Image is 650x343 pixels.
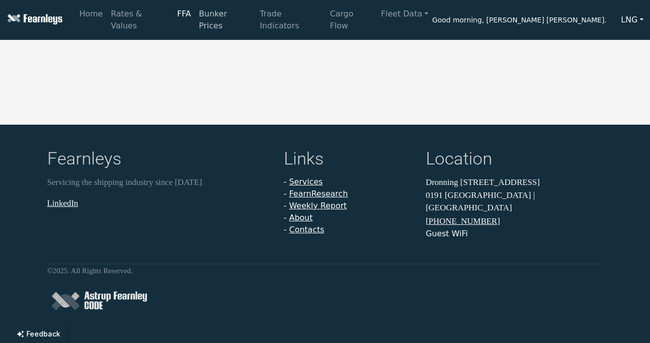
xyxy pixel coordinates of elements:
a: Cargo Flow [326,4,377,36]
img: Fearnleys Logo [5,14,62,26]
a: Contacts [289,225,324,234]
li: - [284,176,414,188]
li: - [284,188,414,200]
a: Fleet Data [377,4,432,24]
li: - [284,200,414,212]
a: LinkedIn [47,198,78,208]
h4: Location [426,149,603,172]
li: - [284,212,414,224]
a: Trade Indicators [256,4,326,36]
a: Weekly Report [289,201,347,210]
p: Servicing the shipping industry since [DATE] [47,176,272,189]
a: [PHONE_NUMBER] [426,216,500,226]
p: Dronning [STREET_ADDRESS] [426,176,603,189]
button: Guest WiFi [426,228,468,240]
h4: Links [284,149,414,172]
span: Good morning, [PERSON_NAME] [PERSON_NAME]. [432,12,607,29]
a: FearnResearch [289,189,348,198]
a: Bunker Prices [195,4,256,36]
a: About [289,213,312,222]
a: Services [289,177,322,186]
a: Rates & Values [107,4,173,36]
p: 0191 [GEOGRAPHIC_DATA] | [GEOGRAPHIC_DATA] [426,189,603,214]
li: - [284,224,414,236]
h4: Fearnleys [47,149,272,172]
button: LNG [615,10,650,29]
a: Home [75,4,107,24]
small: © 2025 . All Rights Reserved. [47,267,133,275]
a: FFA [173,4,195,24]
